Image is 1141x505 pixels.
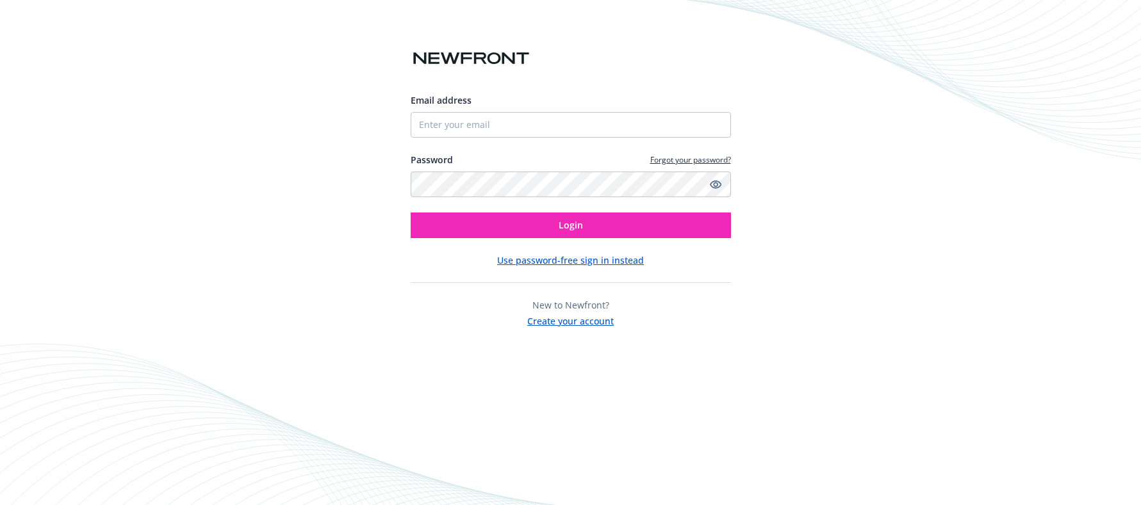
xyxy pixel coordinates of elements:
input: Enter your password [411,172,731,197]
span: New to Newfront? [532,299,609,311]
button: Use password-free sign in instead [497,253,644,267]
button: Login [411,212,731,238]
button: Create your account [527,312,614,328]
span: Login [559,219,583,231]
a: Show password [708,177,723,192]
input: Enter your email [411,112,731,138]
img: Newfront logo [411,47,532,70]
span: Email address [411,94,472,106]
a: Forgot your password? [650,154,731,165]
label: Password [411,153,453,166]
